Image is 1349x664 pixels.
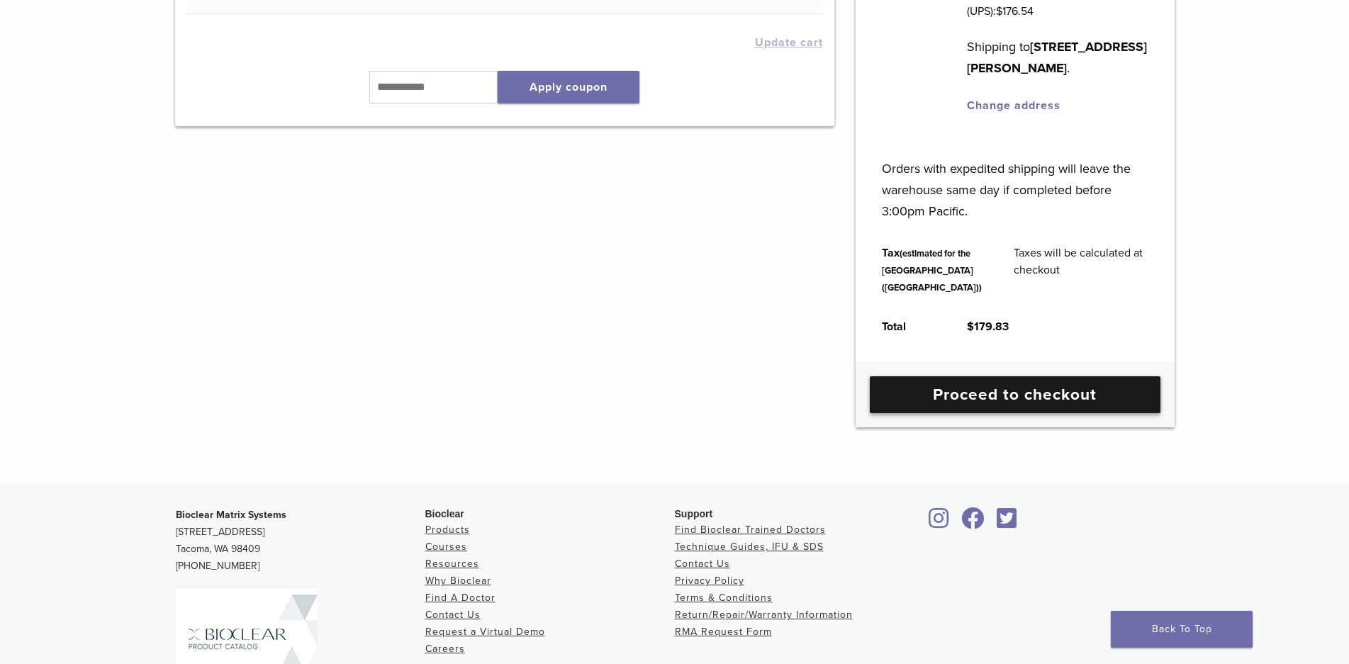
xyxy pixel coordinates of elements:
th: Total [866,307,951,347]
strong: Bioclear Matrix Systems [176,509,286,521]
span: $ [967,320,974,334]
a: Bioclear [957,516,990,530]
a: RMA Request Form [675,626,772,638]
button: Apply coupon [498,71,639,103]
a: Contact Us [425,609,481,621]
a: Careers [425,643,465,655]
a: Proceed to checkout [870,376,1160,413]
p: Shipping to . [967,36,1148,79]
a: Change address [967,99,1060,113]
a: Terms & Conditions [675,592,773,604]
a: Resources [425,558,479,570]
a: Bioclear [992,516,1022,530]
bdi: 179.83 [967,320,1009,334]
small: (estimated for the [GEOGRAPHIC_DATA] ([GEOGRAPHIC_DATA])) [882,248,982,293]
a: Privacy Policy [675,575,744,587]
a: Products [425,524,470,536]
a: Bioclear [924,516,954,530]
a: Courses [425,541,467,553]
span: Support [675,508,713,519]
a: Why Bioclear [425,575,491,587]
span: $ [996,4,1002,18]
a: Contact Us [675,558,730,570]
p: [STREET_ADDRESS] Tacoma, WA 98409 [PHONE_NUMBER] [176,507,425,575]
bdi: 176.54 [996,4,1034,18]
button: Update cart [755,37,823,48]
th: Tax [866,233,998,307]
p: Orders with expedited shipping will leave the warehouse same day if completed before 3:00pm Pacific. [882,137,1148,222]
a: Find A Doctor [425,592,496,604]
a: Technique Guides, IFU & SDS [675,541,824,553]
strong: [STREET_ADDRESS][PERSON_NAME] [967,39,1147,76]
a: Request a Virtual Demo [425,626,545,638]
a: Return/Repair/Warranty Information [675,609,853,621]
a: Back To Top [1111,611,1253,648]
span: Bioclear [425,508,464,519]
td: Taxes will be calculated at checkout [998,233,1164,307]
a: Find Bioclear Trained Doctors [675,524,826,536]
